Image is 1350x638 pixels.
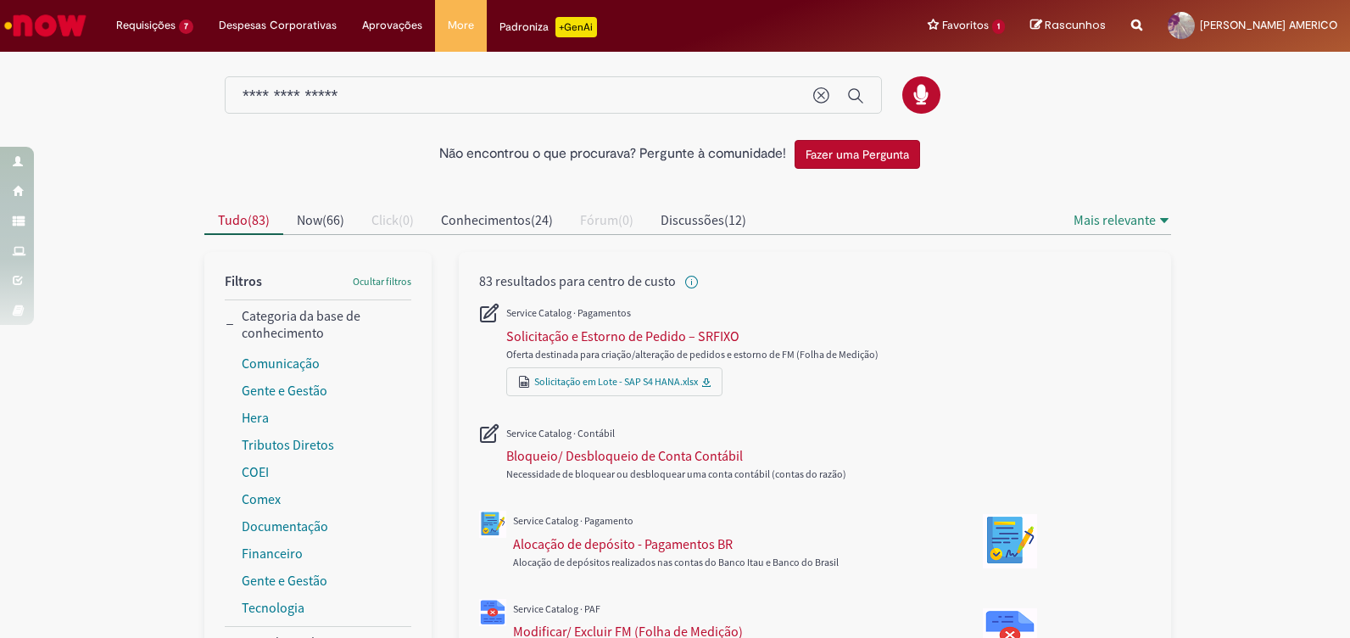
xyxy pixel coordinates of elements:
div: Padroniza [499,17,597,37]
p: +GenAi [555,17,597,37]
span: 1 [992,20,1005,34]
span: Favoritos [942,17,989,34]
span: [PERSON_NAME] AMERICO [1200,18,1337,32]
h2: Não encontrou o que procurava? Pergunte à comunidade! [439,147,786,162]
span: More [448,17,474,34]
span: Requisições [116,17,176,34]
button: Fazer uma Pergunta [795,140,920,169]
a: Rascunhos [1030,18,1106,34]
img: ServiceNow [2,8,89,42]
span: 7 [179,20,193,34]
span: Rascunhos [1045,17,1106,33]
span: Aprovações [362,17,422,34]
span: Despesas Corporativas [219,17,337,34]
